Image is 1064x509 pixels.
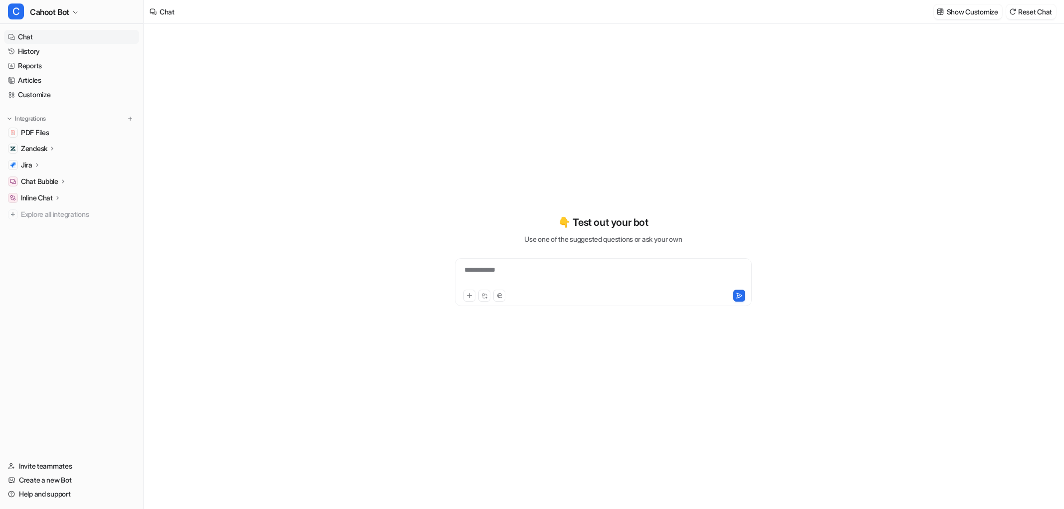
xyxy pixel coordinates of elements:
span: Explore all integrations [21,206,135,222]
a: History [4,44,139,58]
a: Chat [4,30,139,44]
img: customize [937,8,944,15]
span: PDF Files [21,128,49,138]
img: Inline Chat [10,195,16,201]
a: Customize [4,88,139,102]
img: explore all integrations [8,209,18,219]
a: PDF FilesPDF Files [4,126,139,140]
div: Chat [160,6,175,17]
a: Explore all integrations [4,207,139,221]
button: Show Customize [934,4,1002,19]
p: 👇 Test out your bot [558,215,648,230]
img: Jira [10,162,16,168]
img: Zendesk [10,146,16,152]
button: Integrations [4,114,49,124]
a: Invite teammates [4,459,139,473]
p: Show Customize [947,6,998,17]
p: Inline Chat [21,193,53,203]
img: PDF Files [10,130,16,136]
p: Zendesk [21,144,47,154]
span: C [8,3,24,19]
p: Integrations [15,115,46,123]
p: Use one of the suggested questions or ask your own [524,234,682,244]
span: Cahoot Bot [30,5,69,19]
p: Jira [21,160,32,170]
a: Help and support [4,487,139,501]
img: expand menu [6,115,13,122]
a: Articles [4,73,139,87]
button: Reset Chat [1006,4,1056,19]
p: Chat Bubble [21,176,58,186]
img: reset [1009,8,1016,15]
a: Reports [4,59,139,73]
a: Create a new Bot [4,473,139,487]
img: Chat Bubble [10,178,16,184]
img: menu_add.svg [127,115,134,122]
